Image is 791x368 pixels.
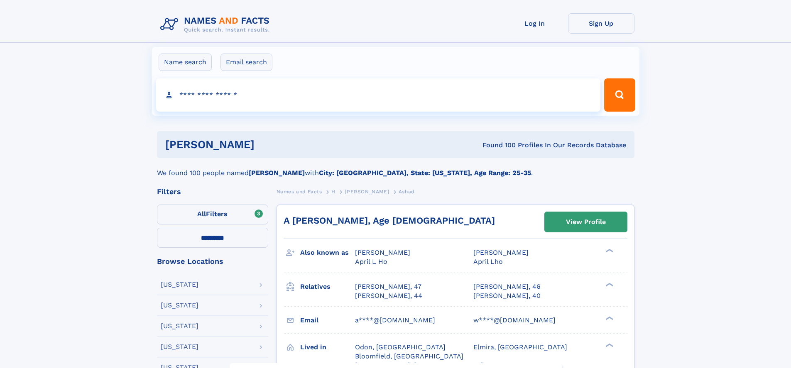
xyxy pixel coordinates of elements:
[355,282,421,291] a: [PERSON_NAME], 47
[604,282,614,287] div: ❯
[300,280,355,294] h3: Relatives
[161,281,198,288] div: [US_STATE]
[345,186,389,197] a: [PERSON_NAME]
[300,313,355,327] h3: Email
[568,13,634,34] a: Sign Up
[604,248,614,253] div: ❯
[566,212,606,232] div: View Profile
[159,54,212,71] label: Name search
[355,291,422,300] a: [PERSON_NAME], 44
[473,282,541,291] a: [PERSON_NAME], 46
[355,258,387,266] span: April L Ho
[355,249,410,256] span: [PERSON_NAME]
[157,13,277,36] img: Logo Names and Facts
[399,189,415,195] span: Ashad
[473,291,541,300] a: [PERSON_NAME], 40
[331,186,336,197] a: H
[165,139,369,150] h1: [PERSON_NAME]
[161,344,198,350] div: [US_STATE]
[284,215,495,226] a: A [PERSON_NAME], Age [DEMOGRAPHIC_DATA]
[604,78,635,112] button: Search Button
[249,169,305,177] b: [PERSON_NAME]
[545,212,627,232] a: View Profile
[473,258,503,266] span: April Lho
[345,189,389,195] span: [PERSON_NAME]
[473,343,567,351] span: Elmira, [GEOGRAPHIC_DATA]
[604,342,614,348] div: ❯
[161,323,198,329] div: [US_STATE]
[157,158,634,178] div: We found 100 people named with .
[502,13,568,34] a: Log In
[300,246,355,260] h3: Also known as
[156,78,601,112] input: search input
[355,343,446,351] span: Odon, [GEOGRAPHIC_DATA]
[220,54,272,71] label: Email search
[277,186,322,197] a: Names and Facts
[197,210,206,218] span: All
[604,315,614,321] div: ❯
[331,189,336,195] span: H
[473,249,529,256] span: [PERSON_NAME]
[157,258,268,265] div: Browse Locations
[157,205,268,224] label: Filters
[161,302,198,309] div: [US_STATE]
[319,169,531,177] b: City: [GEOGRAPHIC_DATA], State: [US_STATE], Age Range: 25-35
[368,141,626,150] div: Found 100 Profiles In Our Records Database
[300,340,355,354] h3: Lived in
[157,188,268,195] div: Filters
[355,352,463,360] span: Bloomfield, [GEOGRAPHIC_DATA]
